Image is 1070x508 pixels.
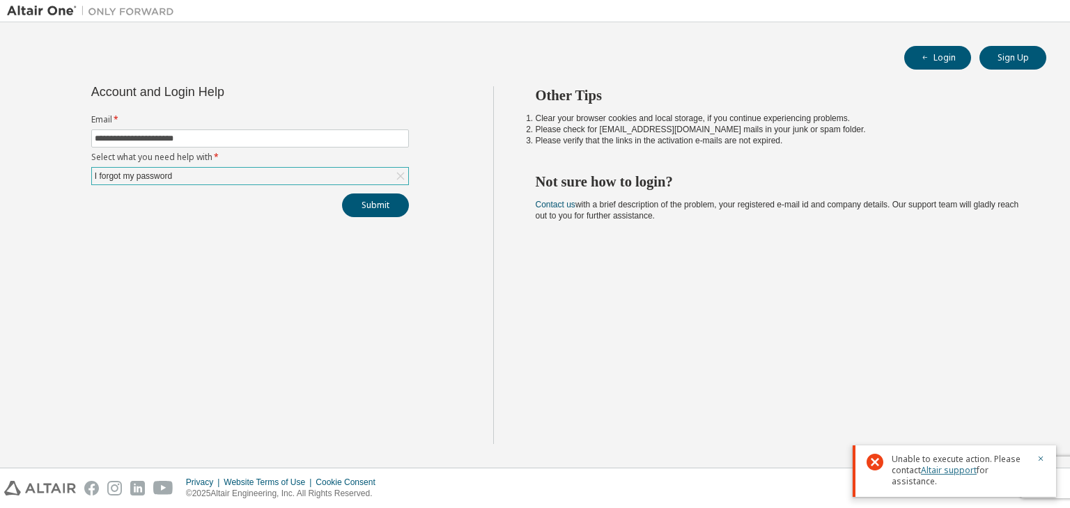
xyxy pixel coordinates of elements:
label: Select what you need help with [91,152,409,163]
p: © 2025 Altair Engineering, Inc. All Rights Reserved. [186,488,384,500]
img: Altair One [7,4,181,18]
span: Unable to execute action. Please contact for assistance. [892,454,1028,487]
button: Submit [342,193,409,217]
li: Please check for [EMAIL_ADDRESS][DOMAIN_NAME] mails in your junk or spam folder. [536,124,1022,135]
div: Privacy [186,477,224,488]
a: Altair support [921,464,977,476]
label: Email [91,114,409,125]
div: I forgot my password [93,168,174,184]
div: Cookie Consent [316,477,383,488]
h2: Other Tips [536,86,1022,104]
span: with a brief description of the problem, your registered e-mail id and company details. Our suppo... [536,200,1019,221]
img: linkedin.svg [130,481,145,495]
img: youtube.svg [153,481,173,495]
button: Login [904,46,971,70]
button: Sign Up [979,46,1046,70]
li: Clear your browser cookies and local storage, if you continue experiencing problems. [536,113,1022,124]
div: I forgot my password [92,168,408,184]
img: instagram.svg [107,481,122,495]
li: Please verify that the links in the activation e-mails are not expired. [536,135,1022,146]
div: Website Terms of Use [224,477,316,488]
img: facebook.svg [84,481,99,495]
div: Account and Login Help [91,86,346,97]
a: Contact us [536,200,575,209]
img: altair_logo.svg [4,481,76,495]
h2: Not sure how to login? [536,173,1022,191]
